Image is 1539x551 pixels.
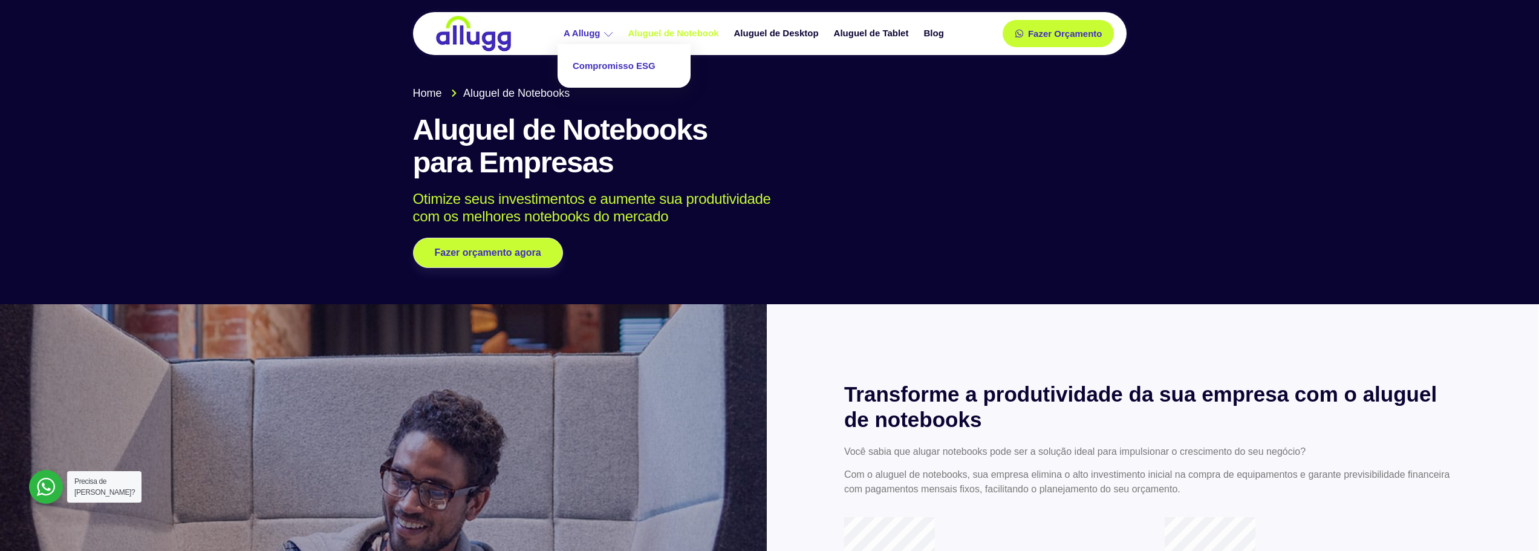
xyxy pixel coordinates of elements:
[622,23,728,44] a: Aluguel de Notebook
[728,23,828,44] a: Aluguel de Desktop
[828,23,918,44] a: Aluguel de Tablet
[558,23,622,44] a: A Allugg
[413,191,1109,226] p: Otimize seus investimentos e aumente sua produtividade com os melhores notebooks do mercado
[844,382,1462,432] h2: Transforme a produtividade da sua empresa com o aluguel de notebooks
[564,50,685,82] a: Compromisso ESG
[413,114,1127,179] h1: Aluguel de Notebooks para Empresas
[1321,396,1539,551] iframe: Chat Widget
[413,85,442,102] span: Home
[434,15,513,52] img: locação de TI é Allugg
[435,248,541,258] span: Fazer orçamento agora
[1028,29,1102,38] span: Fazer Orçamento
[844,445,1462,459] p: Você sabia que alugar notebooks pode ser a solução ideal para impulsionar o crescimento do seu ne...
[844,468,1462,497] p: Com o aluguel de notebooks, sua empresa elimina o alto investimento inicial na compra de equipame...
[413,238,563,268] a: Fazer orçamento agora
[917,23,952,44] a: Blog
[1003,20,1114,47] a: Fazer Orçamento
[74,477,135,497] span: Precisa de [PERSON_NAME]?
[460,85,570,102] span: Aluguel de Notebooks
[1321,396,1539,551] div: Widget de chat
